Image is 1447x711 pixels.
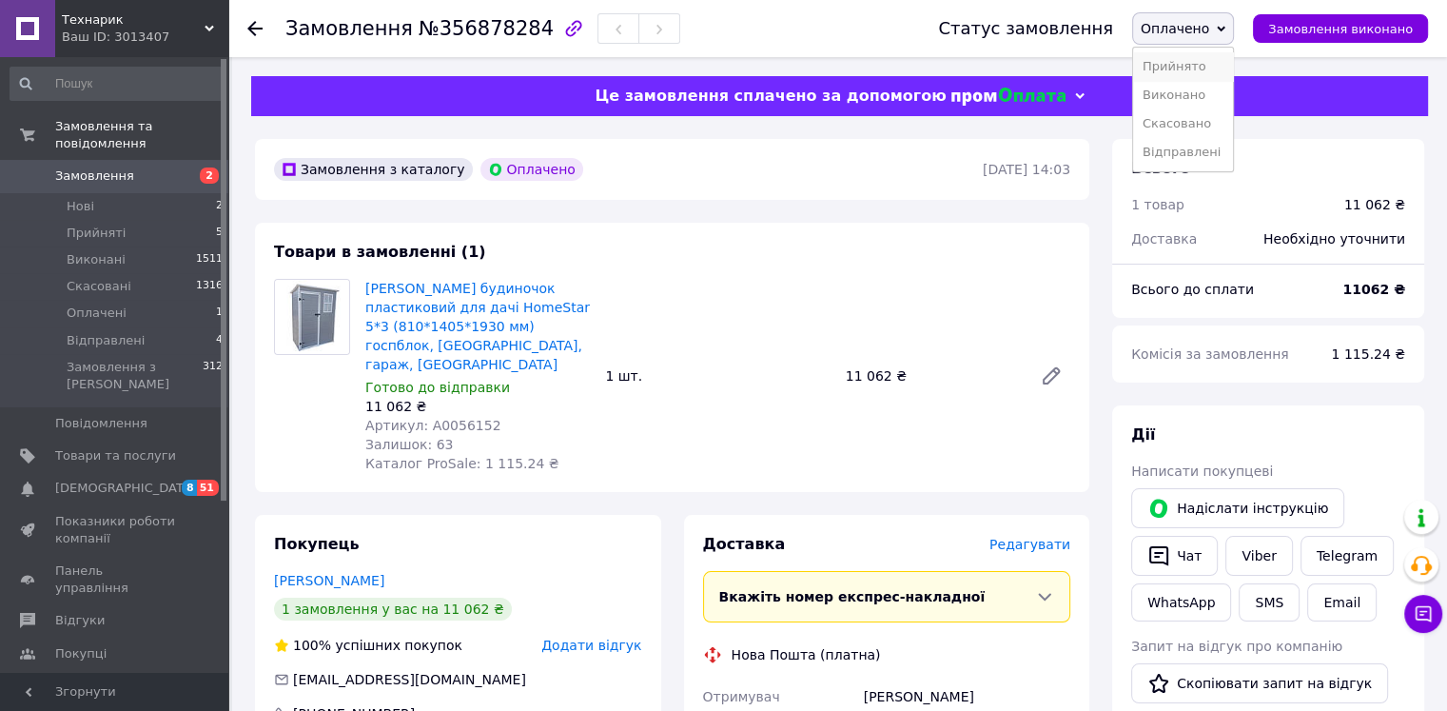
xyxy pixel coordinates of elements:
[274,243,486,261] span: Товари в замовленні (1)
[182,480,197,496] span: 8
[541,638,641,653] span: Додати відгук
[55,480,196,497] span: [DEMOGRAPHIC_DATA]
[703,535,786,553] span: Доставка
[55,415,147,432] span: Повідомлення
[1342,282,1405,297] b: 11062 ₴
[597,363,837,389] div: 1 шт.
[293,672,526,687] span: [EMAIL_ADDRESS][DOMAIN_NAME]
[274,598,512,621] div: 1 замовлення у вас на 11 062 ₴
[55,612,105,629] span: Відгуки
[1131,583,1231,622] a: WhatsApp
[274,535,360,553] span: Покупець
[55,118,228,152] span: Замовлення та повідомлення
[1133,138,1233,167] li: Відправлені
[727,645,886,664] div: Нова Пошта (платна)
[247,19,263,38] div: Повернутися назад
[703,689,780,704] span: Отримувач
[989,537,1070,552] span: Редагувати
[197,480,219,496] span: 51
[938,19,1113,38] div: Статус замовлення
[216,225,223,242] span: 5
[1133,52,1233,81] li: Прийнято
[67,332,145,349] span: Відправлені
[67,251,126,268] span: Виконані
[1131,488,1344,528] button: Надіслати інструкцію
[203,359,223,393] span: 312
[55,513,176,547] span: Показники роботи компанії
[62,29,228,46] div: Ваш ID: 3013407
[196,278,223,295] span: 1316
[838,363,1025,389] div: 11 062 ₴
[55,563,176,597] span: Панель управління
[62,11,205,29] span: Технарик
[1253,14,1428,43] button: Замовлення виконано
[274,573,384,588] a: [PERSON_NAME]
[1131,197,1184,212] span: 1 товар
[419,17,554,40] span: №356878284
[1032,357,1070,395] a: Редагувати
[1344,195,1405,214] div: 11 062 ₴
[365,380,510,395] span: Готово до відправки
[951,88,1066,106] img: evopay logo
[1307,583,1377,622] button: Email
[200,168,219,184] span: 2
[1404,595,1442,633] button: Чат з покупцем
[274,636,462,655] div: успішних покупок
[1131,464,1273,479] span: Написати покупцеві
[1131,663,1388,703] button: Скопіювати запит на відгук
[365,418,501,433] span: Артикул: А0056152
[1133,81,1233,109] li: Виконано
[1225,536,1292,576] a: Viber
[67,198,94,215] span: Нові
[480,158,583,181] div: Оплачено
[274,158,473,181] div: Замовлення з каталогу
[1252,218,1417,260] div: Необхідно уточнити
[1131,536,1218,576] button: Чат
[55,645,107,662] span: Покупці
[1331,346,1405,362] span: 1 115.24 ₴
[293,638,331,653] span: 100%
[67,305,127,322] span: Оплачені
[1131,346,1289,362] span: Комісія за замовлення
[365,397,590,416] div: 11 062 ₴
[67,359,203,393] span: Замовлення з [PERSON_NAME]
[1133,109,1233,138] li: Скасовано
[216,305,223,322] span: 1
[595,87,946,105] span: Це замовлення сплачено за допомогою
[1131,282,1254,297] span: Всього до сплати
[275,280,349,354] img: Садовий будиночок пластиковий для дачі HomeStar 5*3 (810*1405*1930 мм) госпблок, сарай, гараж, по...
[216,198,223,215] span: 2
[67,278,131,295] span: Скасовані
[55,168,134,185] span: Замовлення
[67,225,126,242] span: Прийняті
[1268,22,1413,36] span: Замовлення виконано
[983,162,1070,177] time: [DATE] 14:03
[1131,425,1155,444] span: Дії
[1131,231,1197,247] span: Доставка
[1300,536,1394,576] a: Telegram
[196,251,223,268] span: 1511
[719,589,986,604] span: Вкажіть номер експрес-накладної
[1141,21,1209,36] span: Оплачено
[216,332,223,349] span: 4
[10,67,225,101] input: Пошук
[365,456,559,471] span: Каталог ProSale: 1 115.24 ₴
[285,17,413,40] span: Замовлення
[55,447,176,464] span: Товари та послуги
[365,281,590,372] a: [PERSON_NAME] будиночок пластиковий для дачі HomeStar 5*3 (810*1405*1930 мм) госпблок, [GEOGRAPHI...
[1239,583,1300,622] button: SMS
[1131,639,1342,654] span: Запит на відгук про компанію
[365,437,453,452] span: Залишок: 63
